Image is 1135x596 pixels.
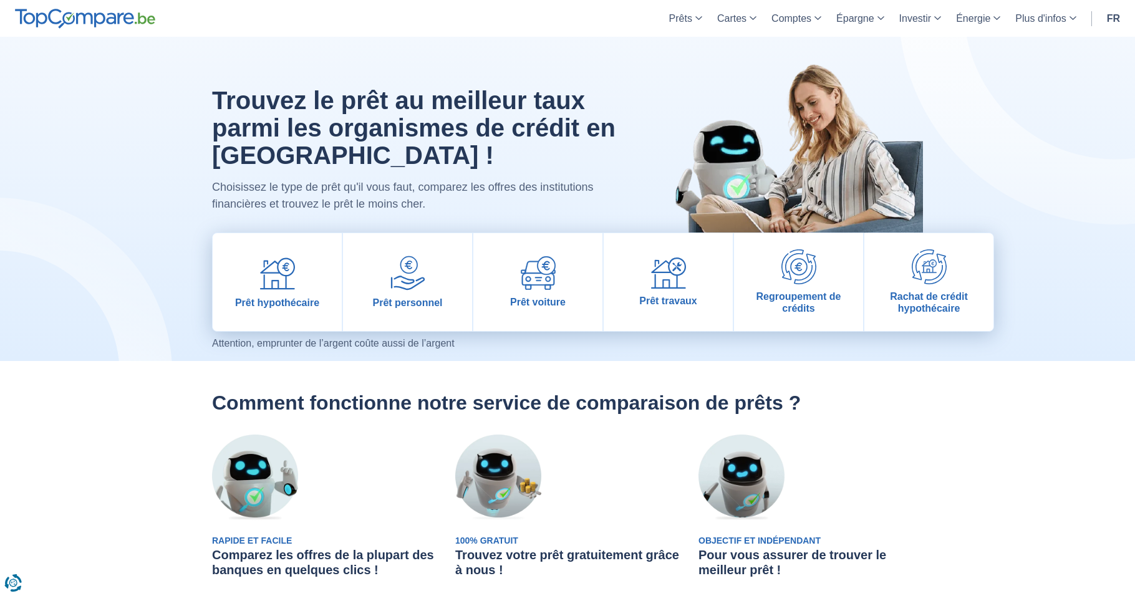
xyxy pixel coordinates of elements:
h3: Trouvez votre prêt gratuitement grâce à nous ! [455,547,680,577]
img: Prêt travaux [651,257,686,289]
img: TopCompare [15,9,155,29]
a: Prêt personnel [343,233,472,331]
img: Rapide et Facile [212,435,298,521]
a: Prêt hypothécaire [213,233,342,331]
span: Prêt personnel [372,297,442,309]
img: image-hero [649,37,923,277]
span: Prêt voiture [510,296,566,308]
img: 100% Gratuit [455,435,541,521]
span: Prêt travaux [639,295,697,307]
img: Rachat de crédit hypothécaire [912,249,947,284]
p: Choisissez le type de prêt qu'il vous faut, comparez les offres des institutions financières et t... [212,179,619,213]
a: Prêt voiture [473,233,602,331]
span: Regroupement de crédits [739,291,858,314]
span: Rapide et Facile [212,536,292,546]
img: Prêt voiture [521,256,556,290]
span: Prêt hypothécaire [235,297,319,309]
h3: Pour vous assurer de trouver le meilleur prêt ! [698,547,923,577]
a: Regroupement de crédits [734,233,863,331]
img: Prêt personnel [390,256,425,291]
img: Prêt hypothécaire [260,256,295,291]
img: Objectif et Indépendant [698,435,785,521]
a: Prêt travaux [604,233,733,331]
span: Rachat de crédit hypothécaire [869,291,988,314]
h2: Comment fonctionne notre service de comparaison de prêts ? [212,391,923,415]
span: Objectif et Indépendant [698,536,821,546]
img: Regroupement de crédits [781,249,816,284]
a: Rachat de crédit hypothécaire [864,233,993,331]
h1: Trouvez le prêt au meilleur taux parmi les organismes de crédit en [GEOGRAPHIC_DATA] ! [212,87,619,169]
span: 100% Gratuit [455,536,518,546]
h3: Comparez les offres de la plupart des banques en quelques clics ! [212,547,437,577]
